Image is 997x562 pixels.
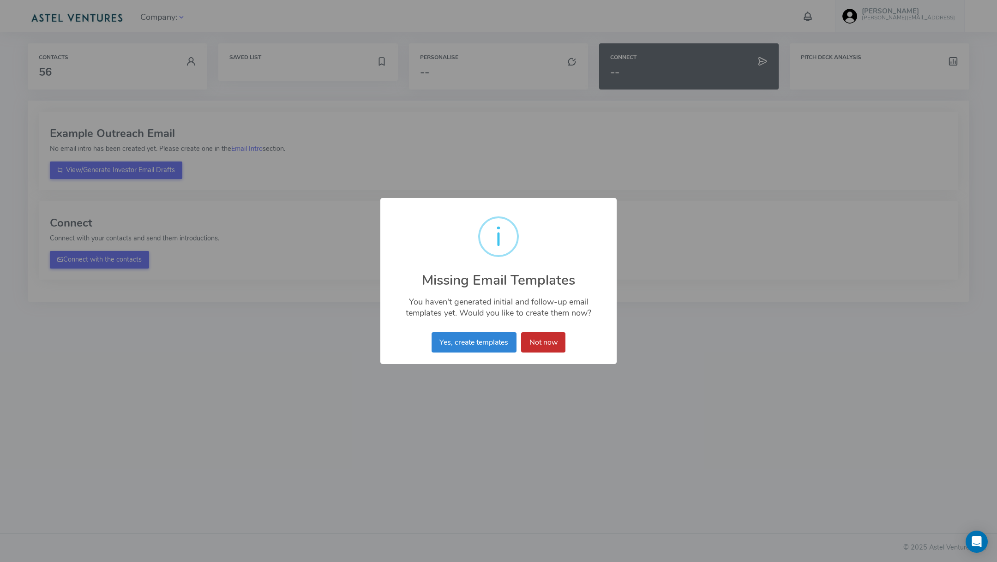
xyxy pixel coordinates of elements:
[380,288,617,321] div: You haven't generated initial and follow-up email templates yet. Would you like to create them now?
[495,218,502,255] div: i
[380,262,617,288] h2: Missing Email Templates
[432,332,517,353] button: Yes, create templates
[966,531,988,553] div: Open Intercom Messenger
[521,332,565,353] button: Not now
